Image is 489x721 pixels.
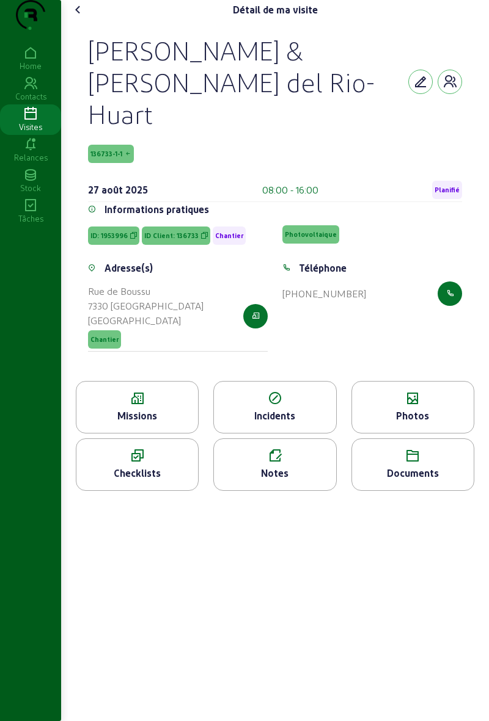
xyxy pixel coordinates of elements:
[233,2,318,17] div: Détail de ma visite
[88,299,204,313] div: 7330 [GEOGRAPHIC_DATA]
[76,408,198,423] div: Missions
[299,261,347,275] div: Téléphone
[88,284,204,299] div: Rue de Boussu
[352,408,474,423] div: Photos
[76,466,198,480] div: Checklists
[144,231,199,240] span: ID Client: 136733
[214,408,336,423] div: Incidents
[262,183,318,197] div: 08:00 - 16:00
[352,466,474,480] div: Documents
[88,183,148,197] div: 27 août 2025
[282,286,366,301] div: [PHONE_NUMBER]
[285,230,337,239] span: Photovoltaique
[105,202,209,217] div: Informations pratiques
[214,466,336,480] div: Notes
[90,150,122,158] span: 136733-1-1
[215,231,243,240] span: Chantier
[105,261,153,275] div: Adresse(s)
[88,313,204,328] div: [GEOGRAPHIC_DATA]
[435,186,460,194] span: Planifié
[90,335,119,344] span: Chantier
[90,231,128,240] span: ID: 1953996
[88,34,408,129] div: [PERSON_NAME] & [PERSON_NAME] del Rio-Huart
